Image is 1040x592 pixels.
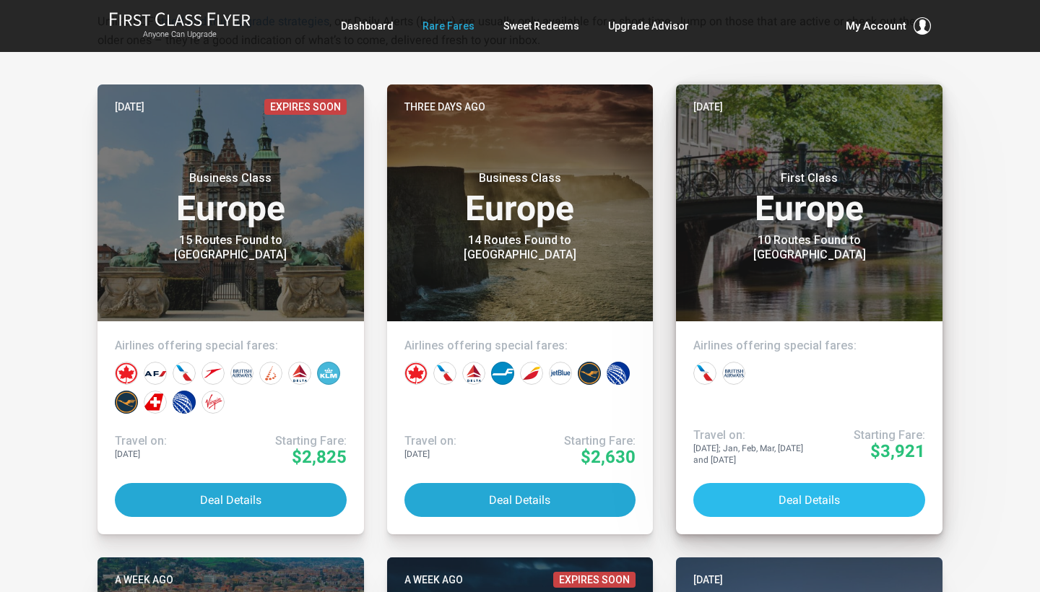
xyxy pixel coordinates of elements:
div: Swiss [144,391,167,414]
div: British Airways [722,362,745,385]
a: [DATE]First ClassEurope10 Routes Found to [GEOGRAPHIC_DATA]Airlines offering special fares:Travel... [676,84,942,534]
div: 15 Routes Found to [GEOGRAPHIC_DATA] [140,233,321,262]
div: Air Canada [115,362,138,385]
h3: Europe [115,171,347,226]
div: JetBlue [549,362,572,385]
a: [DATE]Expires SoonBusiness ClassEurope15 Routes Found to [GEOGRAPHIC_DATA]Airlines offering speci... [97,84,364,534]
div: American Airlines [693,362,716,385]
time: A week ago [115,572,173,588]
span: My Account [846,17,906,35]
div: United [173,391,196,414]
img: First Class Flyer [109,12,251,27]
div: Delta Airlines [288,362,311,385]
time: [DATE] [693,99,723,115]
div: Iberia [520,362,543,385]
small: Business Class [430,171,610,186]
small: Anyone Can Upgrade [109,30,251,40]
div: Finnair [491,362,514,385]
div: Virgin Atlantic [201,391,225,414]
time: [DATE] [115,99,144,115]
small: First Class [719,171,900,186]
time: [DATE] [693,572,723,588]
a: Rare Fares [422,13,474,39]
span: Expires Soon [553,572,636,588]
button: Deal Details [115,483,347,517]
div: American Airlines [433,362,456,385]
div: American Airlines [173,362,196,385]
div: Austrian Airlines‎ [201,362,225,385]
div: Air France [144,362,167,385]
h4: Airlines offering special fares: [404,339,636,353]
div: Lufthansa [578,362,601,385]
a: Three days agoBusiness ClassEurope14 Routes Found to [GEOGRAPHIC_DATA]Airlines offering special f... [387,84,654,534]
a: First Class FlyerAnyone Can Upgrade [109,12,251,40]
small: Business Class [140,171,321,186]
button: Deal Details [693,483,925,517]
div: Brussels Airlines [259,362,282,385]
div: 10 Routes Found to [GEOGRAPHIC_DATA] [719,233,900,262]
div: 14 Routes Found to [GEOGRAPHIC_DATA] [430,233,610,262]
time: Three days ago [404,99,485,115]
span: Expires Soon [264,99,347,115]
div: Air Canada [404,362,428,385]
div: United [607,362,630,385]
a: Upgrade Advisor [608,13,689,39]
button: Deal Details [404,483,636,517]
time: A week ago [404,572,463,588]
h4: Airlines offering special fares: [115,339,347,353]
div: KLM [317,362,340,385]
div: Lufthansa [115,391,138,414]
div: British Airways [230,362,253,385]
h3: Europe [404,171,636,226]
h4: Airlines offering special fares: [693,339,925,353]
button: My Account [846,17,931,35]
div: Delta Airlines [462,362,485,385]
a: Sweet Redeems [503,13,579,39]
h3: Europe [693,171,925,226]
a: Dashboard [341,13,394,39]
